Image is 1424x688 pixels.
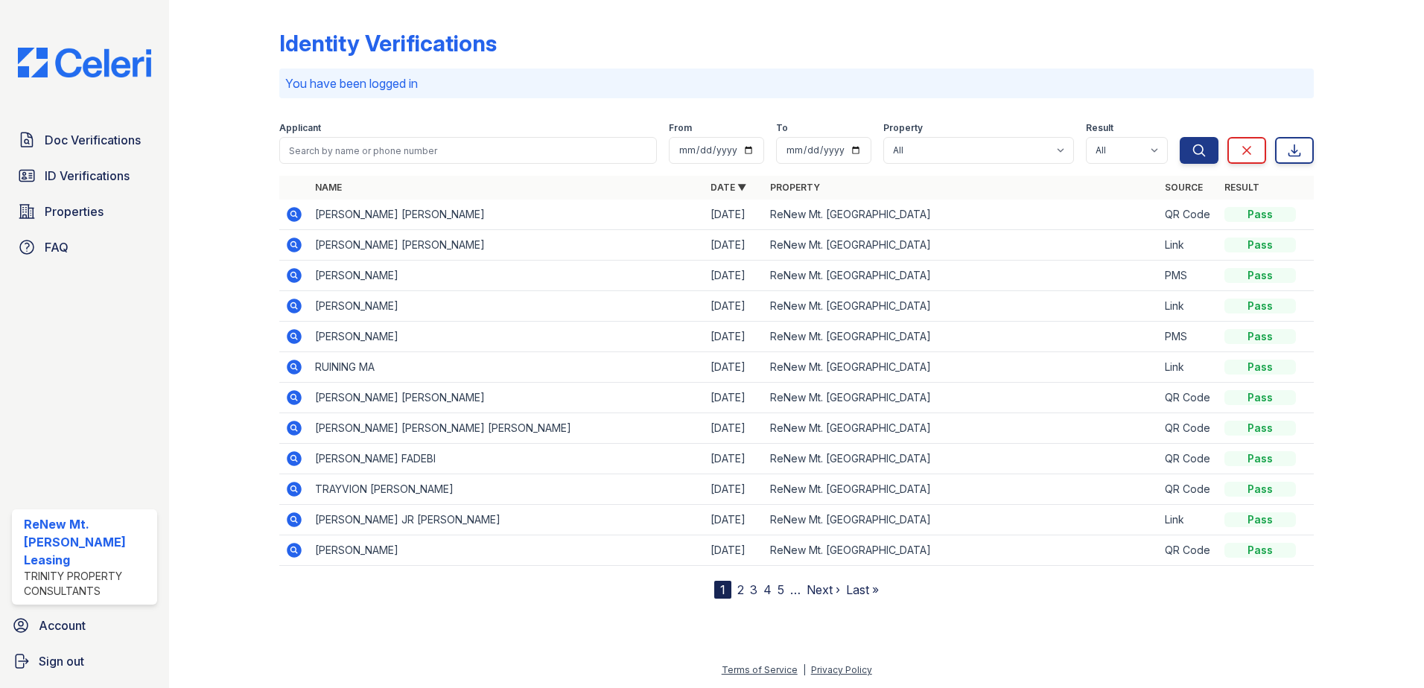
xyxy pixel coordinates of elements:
td: Link [1159,291,1218,322]
span: Sign out [39,652,84,670]
label: Applicant [279,122,321,134]
p: You have been logged in [285,74,1308,92]
a: Account [6,611,163,640]
span: ID Verifications [45,167,130,185]
a: Last » [846,582,879,597]
a: Result [1224,182,1259,193]
a: Privacy Policy [811,664,872,675]
a: 3 [750,582,757,597]
td: Link [1159,352,1218,383]
td: ReNew Mt. [GEOGRAPHIC_DATA] [764,535,1160,566]
div: Pass [1224,268,1296,283]
td: [PERSON_NAME] [309,535,705,566]
td: [DATE] [705,322,764,352]
div: ReNew Mt. [PERSON_NAME] Leasing [24,515,151,569]
td: ReNew Mt. [GEOGRAPHIC_DATA] [764,200,1160,230]
div: Pass [1224,238,1296,252]
td: QR Code [1159,535,1218,566]
td: ReNew Mt. [GEOGRAPHIC_DATA] [764,474,1160,505]
td: [PERSON_NAME] [PERSON_NAME] [309,200,705,230]
td: [PERSON_NAME] [PERSON_NAME] [309,230,705,261]
td: QR Code [1159,474,1218,505]
div: 1 [714,581,731,599]
a: Source [1165,182,1203,193]
label: To [776,122,788,134]
div: Pass [1224,207,1296,222]
span: FAQ [45,238,69,256]
td: ReNew Mt. [GEOGRAPHIC_DATA] [764,383,1160,413]
td: [DATE] [705,413,764,444]
div: Pass [1224,299,1296,313]
a: FAQ [12,232,157,262]
span: Account [39,617,86,634]
span: … [790,581,801,599]
a: Date ▼ [711,182,746,193]
div: Identity Verifications [279,30,497,57]
div: Pass [1224,512,1296,527]
div: Pass [1224,482,1296,497]
div: Pass [1224,421,1296,436]
td: PMS [1159,261,1218,291]
input: Search by name or phone number [279,137,657,164]
td: ReNew Mt. [GEOGRAPHIC_DATA] [764,413,1160,444]
span: Doc Verifications [45,131,141,149]
td: [DATE] [705,383,764,413]
div: Pass [1224,543,1296,558]
td: [PERSON_NAME] FADEBI [309,444,705,474]
td: QR Code [1159,444,1218,474]
div: Pass [1224,329,1296,344]
label: Result [1086,122,1113,134]
a: Sign out [6,646,163,676]
label: From [669,122,692,134]
td: ReNew Mt. [GEOGRAPHIC_DATA] [764,505,1160,535]
td: PMS [1159,322,1218,352]
a: Properties [12,197,157,226]
div: Trinity Property Consultants [24,569,151,599]
td: QR Code [1159,383,1218,413]
td: [PERSON_NAME] [309,291,705,322]
td: ReNew Mt. [GEOGRAPHIC_DATA] [764,261,1160,291]
div: Pass [1224,451,1296,466]
td: Link [1159,505,1218,535]
td: [PERSON_NAME] JR [PERSON_NAME] [309,505,705,535]
td: ReNew Mt. [GEOGRAPHIC_DATA] [764,291,1160,322]
td: [DATE] [705,535,764,566]
td: [DATE] [705,352,764,383]
img: CE_Logo_Blue-a8612792a0a2168367f1c8372b55b34899dd931a85d93a1a3d3e32e68fde9ad4.png [6,48,163,77]
td: ReNew Mt. [GEOGRAPHIC_DATA] [764,322,1160,352]
td: ReNew Mt. [GEOGRAPHIC_DATA] [764,352,1160,383]
label: Property [883,122,923,134]
a: ID Verifications [12,161,157,191]
td: [PERSON_NAME] [309,322,705,352]
a: 5 [778,582,784,597]
td: RUINING MA [309,352,705,383]
td: ReNew Mt. [GEOGRAPHIC_DATA] [764,230,1160,261]
a: Doc Verifications [12,125,157,155]
div: Pass [1224,390,1296,405]
td: [PERSON_NAME] [309,261,705,291]
td: [DATE] [705,230,764,261]
td: [DATE] [705,261,764,291]
a: Terms of Service [722,664,798,675]
a: Next › [807,582,840,597]
a: 2 [737,582,744,597]
td: [DATE] [705,474,764,505]
td: Link [1159,230,1218,261]
div: Pass [1224,360,1296,375]
td: TRAYVION [PERSON_NAME] [309,474,705,505]
a: Property [770,182,820,193]
td: [DATE] [705,291,764,322]
div: | [803,664,806,675]
td: [DATE] [705,200,764,230]
a: 4 [763,582,772,597]
td: QR Code [1159,413,1218,444]
a: Name [315,182,342,193]
td: QR Code [1159,200,1218,230]
span: Properties [45,203,104,220]
td: [PERSON_NAME] [PERSON_NAME] [309,383,705,413]
td: [PERSON_NAME] [PERSON_NAME] [PERSON_NAME] [309,413,705,444]
td: [DATE] [705,505,764,535]
td: [DATE] [705,444,764,474]
td: ReNew Mt. [GEOGRAPHIC_DATA] [764,444,1160,474]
